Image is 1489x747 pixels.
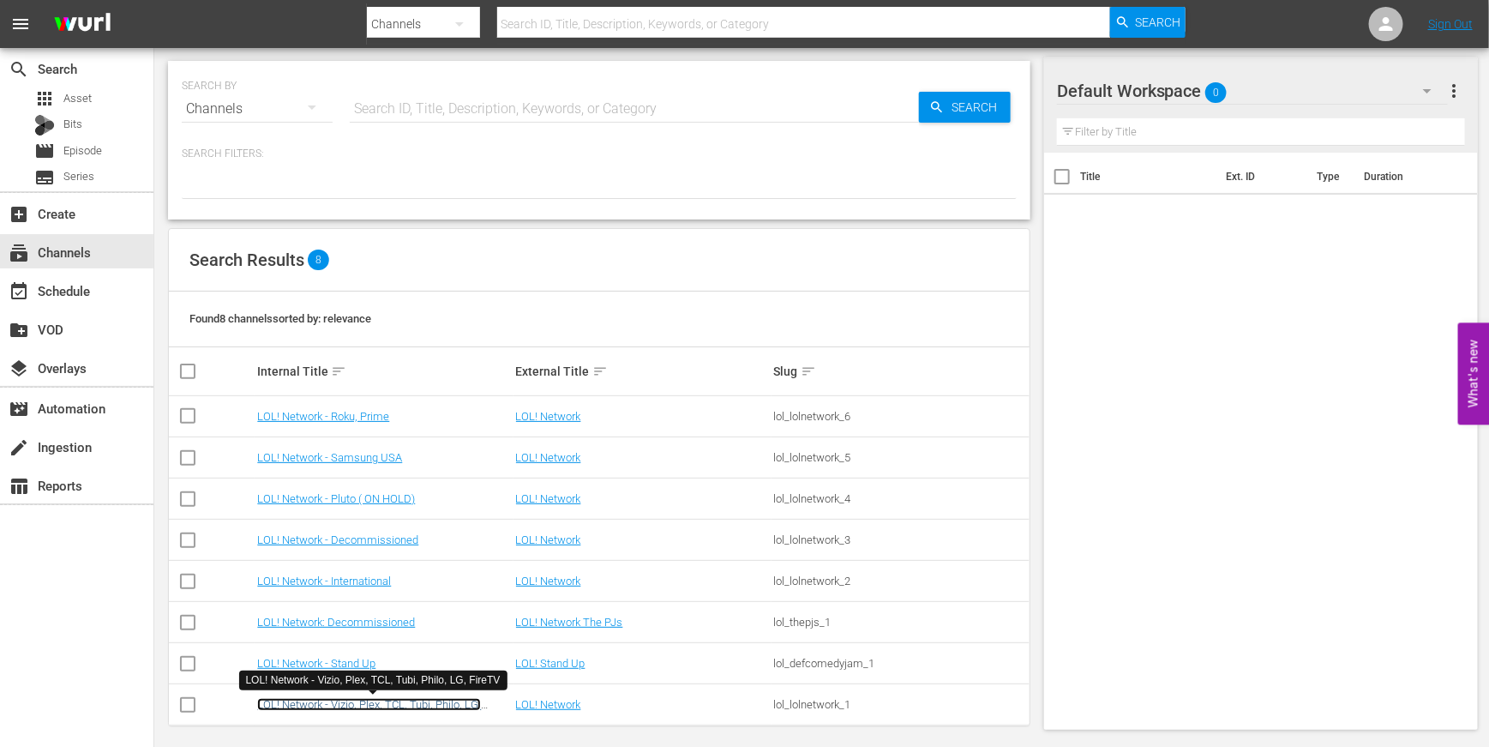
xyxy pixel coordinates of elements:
a: LOL! Network The PJs [516,616,623,629]
a: LOL! Network - Samsung USA [257,451,402,464]
a: LOL! Network [516,410,581,423]
span: Bits [63,116,82,133]
span: Overlays [9,358,29,379]
a: LOL! Network - Vizio, Plex, TCL, Tubi, Philo, LG, FireTV [257,698,481,724]
span: Series [34,167,55,188]
div: lol_lolnetwork_4 [774,492,1027,505]
th: Type [1307,153,1354,201]
div: lol_lolnetwork_6 [774,410,1027,423]
span: Episode [63,142,102,160]
button: Open Feedback Widget [1458,322,1489,425]
a: LOL! Network [516,575,581,587]
div: External Title [516,361,769,382]
span: sort [331,364,346,379]
span: sort [592,364,608,379]
a: LOL! Network - International [257,575,391,587]
span: VOD [9,320,29,340]
div: Internal Title [257,361,510,382]
span: Episode [34,141,55,161]
span: Search [9,59,29,80]
span: Schedule [9,281,29,302]
a: LOL! Network - Stand Up [257,657,375,670]
a: LOL! Network - Roku, Prime [257,410,389,423]
span: Create [9,204,29,225]
a: Sign Out [1428,17,1473,31]
div: lol_lolnetwork_3 [774,533,1027,546]
span: Asset [63,90,92,107]
div: Default Workspace [1057,67,1449,115]
span: Reports [9,476,29,497]
div: lol_thepjs_1 [774,616,1027,629]
button: more_vert [1444,70,1465,111]
p: Search Filters: [182,147,1017,161]
a: LOL! Stand Up [516,657,585,670]
span: sort [801,364,816,379]
span: Ingestion [9,437,29,458]
span: Search [945,92,1011,123]
a: LOL! Network [516,698,581,711]
a: LOL! Network [516,451,581,464]
div: lol_lolnetwork_2 [774,575,1027,587]
button: Search [1110,7,1186,38]
div: Slug [774,361,1027,382]
div: lol_defcomedyjam_1 [774,657,1027,670]
button: Search [919,92,1011,123]
span: Asset [34,88,55,109]
span: Channels [9,243,29,263]
th: Title [1080,153,1216,201]
span: Search Results [189,250,304,270]
th: Ext. ID [1216,153,1306,201]
img: ans4CAIJ8jUAAAAAAAAAAAAAAAAAAAAAAAAgQb4GAAAAAAAAAAAAAAAAAAAAAAAAJMjXAAAAAAAAAAAAAAAAAAAAAAAAgAT5G... [41,4,123,45]
div: lol_lolnetwork_5 [774,451,1027,464]
span: menu [10,14,31,34]
span: Found 8 channels sorted by: relevance [189,312,371,325]
div: Channels [182,85,333,133]
div: Bits [34,115,55,136]
a: LOL! Network: Decommissioned [257,616,415,629]
div: LOL! Network - Vizio, Plex, TCL, Tubi, Philo, LG, FireTV [246,673,501,688]
a: LOL! Network - Pluto ( ON HOLD) [257,492,415,505]
span: 8 [308,250,329,270]
span: Search [1136,7,1181,38]
span: Automation [9,399,29,419]
a: LOL! Network - Decommissioned [257,533,418,546]
div: lol_lolnetwork_1 [774,698,1027,711]
span: more_vert [1444,81,1465,101]
a: LOL! Network [516,492,581,505]
a: LOL! Network [516,533,581,546]
th: Duration [1354,153,1457,201]
span: 0 [1205,75,1227,111]
span: Series [63,168,94,185]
